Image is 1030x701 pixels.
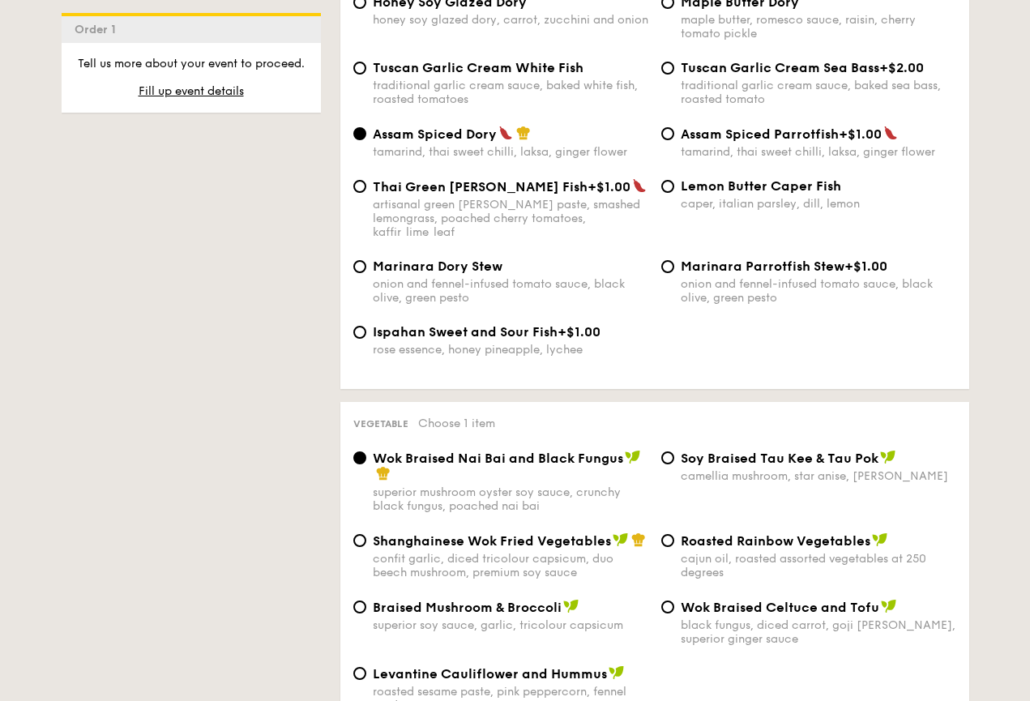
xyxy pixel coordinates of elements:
input: Roasted Rainbow Vegetablescajun oil, roasted assorted vegetables at 250 degrees [661,534,674,547]
img: icon-vegan.f8ff3823.svg [880,450,896,464]
input: Braised Mushroom & Broccolisuperior soy sauce, garlic, tricolour capsicum [353,601,366,613]
input: Marinara Parrotfish Stew+$1.00onion and fennel-infused tomato sauce, black olive, green pesto [661,260,674,273]
img: icon-vegan.f8ff3823.svg [872,532,888,547]
span: Tuscan Garlic Cream Sea Bass [681,60,879,75]
span: Thai Green [PERSON_NAME] Fish [373,179,588,194]
div: cajun oil, roasted assorted vegetables at 250 degrees [681,552,956,579]
span: Ispahan Sweet and Sour Fish [373,324,558,340]
input: Thai Green [PERSON_NAME] Fish+$1.00artisanal green [PERSON_NAME] paste, smashed lemongrass, poach... [353,180,366,193]
span: Shanghainese Wok Fried Vegetables [373,533,611,549]
input: Tuscan Garlic Cream White Fishtraditional garlic cream sauce, baked white fish, roasted tomatoes [353,62,366,75]
div: caper, italian parsley, dill, lemon [681,197,956,211]
input: Ispahan Sweet and Sour Fish+$1.00rose essence, honey pineapple, lychee [353,326,366,339]
div: traditional garlic cream sauce, baked sea bass, roasted tomato [681,79,956,106]
img: icon-vegan.f8ff3823.svg [609,665,625,680]
div: onion and fennel-infused tomato sauce, black olive, green pesto [681,277,956,305]
div: maple butter, romesco sauce, raisin, cherry tomato pickle [681,13,956,41]
div: honey soy glazed dory, carrot, zucchini and onion [373,13,648,27]
span: Wok Braised Nai Bai and Black Fungus [373,451,623,466]
span: Assam Spiced Parrotfish [681,126,839,142]
span: Wok Braised Celtuce and Tofu [681,600,879,615]
span: +$1.00 [558,324,600,340]
img: icon-vegan.f8ff3823.svg [613,532,629,547]
span: +$1.00 [839,126,882,142]
div: onion and fennel-infused tomato sauce, black olive, green pesto [373,277,648,305]
img: icon-chef-hat.a58ddaea.svg [516,126,531,140]
input: Lemon Butter Caper Fishcaper, italian parsley, dill, lemon [661,180,674,193]
input: Wok Braised Nai Bai and Black Fungussuperior mushroom oyster soy sauce, crunchy black fungus, poa... [353,451,366,464]
span: Roasted Rainbow Vegetables [681,533,870,549]
div: confit garlic, diced tricolour capsicum, duo beech mushroom, premium soy sauce [373,552,648,579]
input: Tuscan Garlic Cream Sea Bass+$2.00traditional garlic cream sauce, baked sea bass, roasted tomato [661,62,674,75]
span: +$2.00 [879,60,924,75]
div: superior soy sauce, garlic, tricolour capsicum [373,618,648,632]
span: Marinara Dory Stew [373,259,502,274]
div: camellia mushroom, star anise, [PERSON_NAME] [681,469,956,483]
span: Fill up event details [139,84,244,98]
input: Assam Spiced Dorytamarind, thai sweet chilli, laksa, ginger flower [353,127,366,140]
img: icon-spicy.37a8142b.svg [883,126,898,140]
div: traditional garlic cream sauce, baked white fish, roasted tomatoes [373,79,648,106]
p: Tell us more about your event to proceed. [75,56,308,72]
span: ⁠Soy Braised Tau Kee & Tau Pok [681,451,878,466]
div: artisanal green [PERSON_NAME] paste, smashed lemongrass, poached cherry tomatoes, kaffir lime leaf [373,198,648,239]
input: Wok Braised Celtuce and Tofublack fungus, diced carrot, goji [PERSON_NAME], superior ginger sauce [661,601,674,613]
span: Assam Spiced Dory [373,126,497,142]
div: rose essence, honey pineapple, lychee [373,343,648,357]
input: Assam Spiced Parrotfish+$1.00tamarind, thai sweet chilli, laksa, ginger flower [661,127,674,140]
img: icon-vegan.f8ff3823.svg [625,450,641,464]
input: Shanghainese Wok Fried Vegetablesconfit garlic, diced tricolour capsicum, duo beech mushroom, pre... [353,534,366,547]
div: tamarind, thai sweet chilli, laksa, ginger flower [373,145,648,159]
input: Levantine Cauliflower and Hummusroasted sesame paste, pink peppercorn, fennel seed [353,667,366,680]
div: superior mushroom oyster soy sauce, crunchy black fungus, poached nai bai [373,485,648,513]
div: black fungus, diced carrot, goji [PERSON_NAME], superior ginger sauce [681,618,956,646]
span: Marinara Parrotfish Stew [681,259,844,274]
span: Lemon Butter Caper Fish [681,178,841,194]
div: tamarind, thai sweet chilli, laksa, ginger flower [681,145,956,159]
span: Choose 1 item [418,417,495,430]
img: icon-vegan.f8ff3823.svg [881,599,897,613]
img: icon-chef-hat.a58ddaea.svg [376,466,391,481]
span: +$1.00 [844,259,887,274]
img: icon-vegan.f8ff3823.svg [563,599,579,613]
span: Levantine Cauliflower and Hummus [373,666,607,682]
img: icon-spicy.37a8142b.svg [498,126,513,140]
span: Vegetable [353,418,408,430]
img: icon-chef-hat.a58ddaea.svg [631,532,646,547]
span: Braised Mushroom & Broccoli [373,600,562,615]
input: Marinara Dory Stewonion and fennel-infused tomato sauce, black olive, green pesto [353,260,366,273]
span: +$1.00 [588,179,630,194]
span: Tuscan Garlic Cream White Fish [373,60,583,75]
img: icon-spicy.37a8142b.svg [632,178,647,193]
span: Order 1 [75,23,122,36]
input: ⁠Soy Braised Tau Kee & Tau Pokcamellia mushroom, star anise, [PERSON_NAME] [661,451,674,464]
